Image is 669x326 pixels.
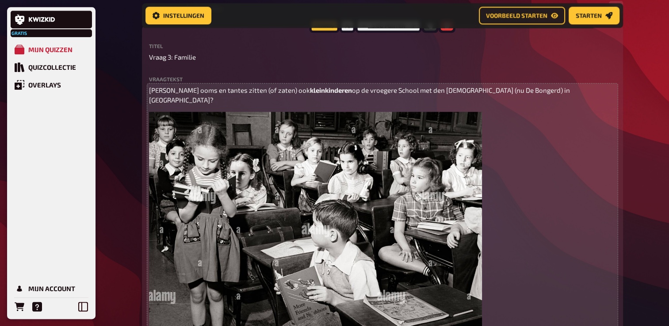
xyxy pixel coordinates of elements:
[11,41,92,58] a: Mijn quizzen
[28,45,73,53] div: Mijn quizzen
[149,43,616,49] label: Titel
[145,7,211,25] a: Instellingen
[479,7,565,25] a: Voorbeeld starten
[11,298,28,315] a: Bestellingen
[11,280,92,297] a: Mijn Account
[11,76,92,94] a: Overlays
[576,13,602,19] span: Starten
[28,284,75,292] div: Mijn Account
[486,13,547,19] span: Voorbeeld starten
[569,7,619,25] a: Starten
[149,52,196,62] span: Vraag 3: Familie
[11,58,92,76] a: Quizcollectie
[160,3,602,13] div: Vraag 3: Familie
[28,298,46,315] a: Help
[11,30,27,36] span: Gratis
[149,86,571,104] span: op de vroegere School met den [DEMOGRAPHIC_DATA] (nu De Bongerd) in [GEOGRAPHIC_DATA]?
[149,76,616,82] label: Vraagtekst
[163,13,204,19] span: Instellingen
[28,81,61,89] div: Overlays
[149,86,310,94] span: [PERSON_NAME] ooms en tantes zitten (of zaten) ook
[28,63,76,71] div: Quizcollectie
[310,86,352,94] span: kleinkinderen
